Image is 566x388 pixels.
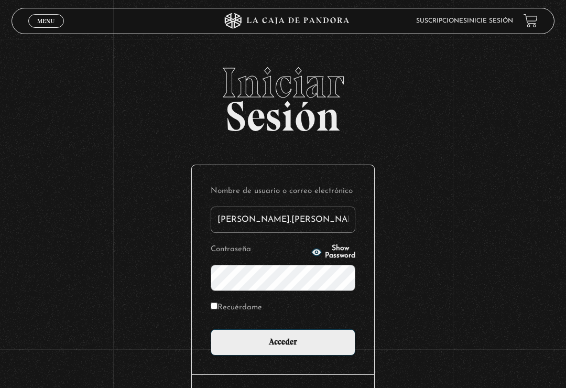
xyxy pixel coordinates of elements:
span: Iniciar [12,62,555,104]
label: Nombre de usuario o correo electrónico [211,184,355,198]
button: Show Password [311,245,355,260]
input: Recuérdame [211,303,217,309]
a: Inicie sesión [467,18,513,24]
input: Acceder [211,329,355,355]
a: Suscripciones [416,18,467,24]
span: Cerrar [34,27,59,34]
label: Contraseña [211,242,308,256]
h2: Sesión [12,62,555,129]
label: Recuérdame [211,300,262,315]
span: Menu [37,18,55,24]
span: Show Password [325,245,355,260]
a: View your shopping cart [524,14,538,28]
